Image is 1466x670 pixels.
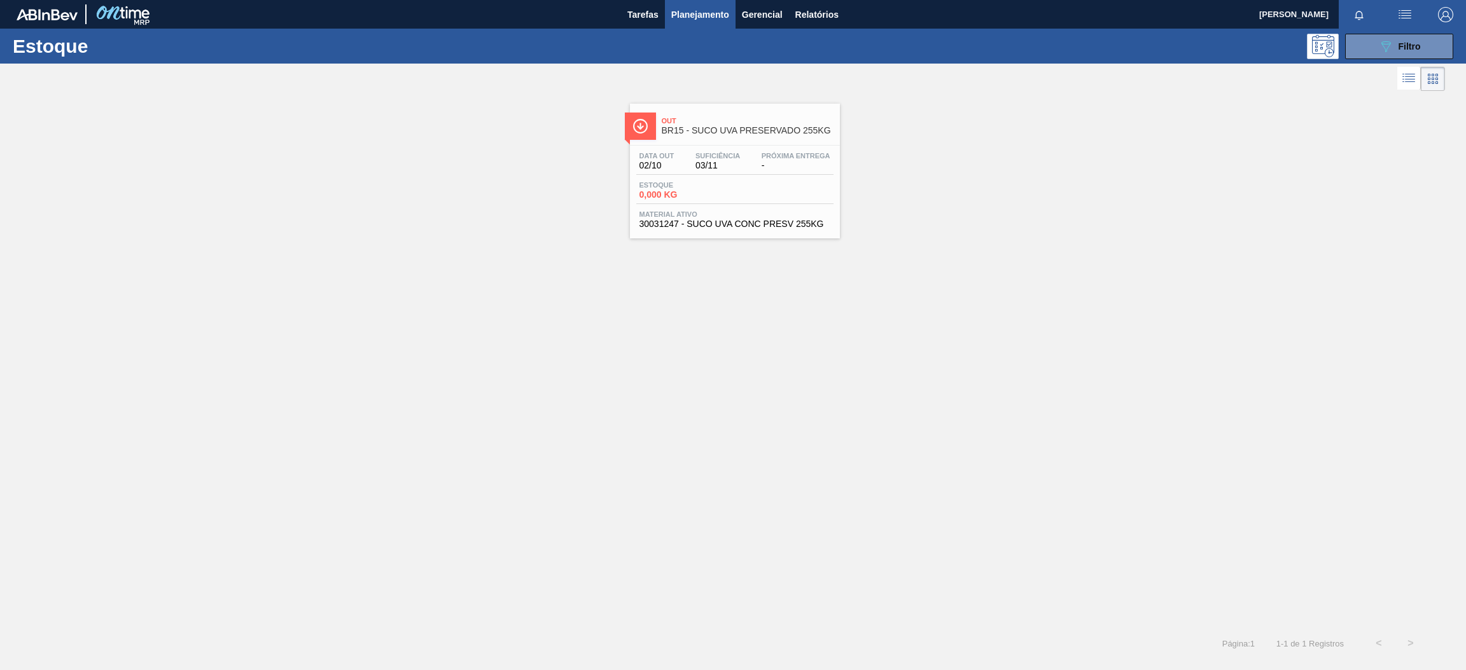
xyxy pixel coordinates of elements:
span: 02/10 [639,161,674,170]
a: ÍconeOutBR15 - SUCO UVA PRESERVADO 255KGData out02/10Suficiência03/11Próxima Entrega-Estoque0,000... [620,94,846,238]
span: Filtro [1399,41,1421,51]
button: Notificações [1339,6,1379,24]
button: > [1395,627,1427,659]
span: Próxima Entrega [762,152,830,160]
img: userActions [1397,7,1413,22]
div: Pogramando: nenhum usuário selecionado [1307,34,1339,59]
span: 0,000 KG [639,190,729,200]
span: Data out [639,152,674,160]
span: 03/11 [695,161,740,170]
span: - [762,161,830,170]
span: Material ativo [639,210,830,218]
span: Página : 1 [1222,639,1255,648]
img: TNhmsLtSVTkK8tSr43FrP2fwEKptu5GPRR3wAAAABJRU5ErkJggg== [17,9,78,20]
span: Suficiência [695,152,740,160]
span: 1 - 1 de 1 Registros [1274,639,1344,648]
span: Gerencial [742,7,783,22]
span: Estoque [639,181,729,189]
div: Visão em Lista [1397,67,1421,91]
img: Logout [1438,7,1453,22]
span: 30031247 - SUCO UVA CONC PRESV 255KG [639,219,830,229]
span: Planejamento [671,7,729,22]
img: Ícone [632,118,648,134]
span: Relatórios [795,7,839,22]
span: Tarefas [627,7,659,22]
button: Filtro [1345,34,1453,59]
div: Visão em Cards [1421,67,1445,91]
span: BR15 - SUCO UVA PRESERVADO 255KG [662,126,834,135]
button: < [1363,627,1395,659]
span: Out [662,117,834,125]
h1: Estoque [13,39,208,53]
